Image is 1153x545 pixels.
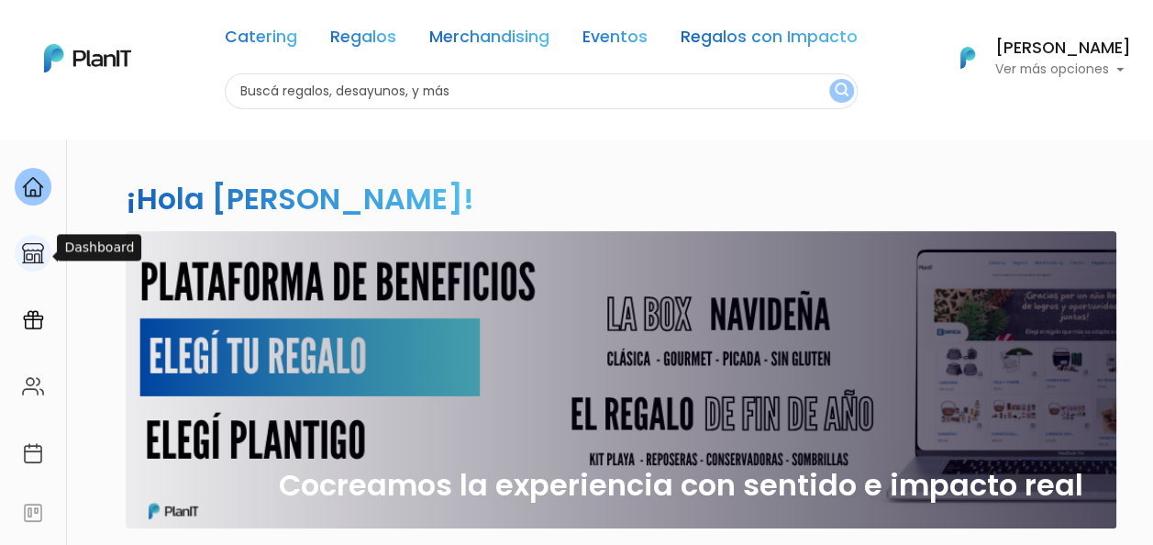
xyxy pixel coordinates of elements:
a: Eventos [582,29,648,51]
img: user_04fe99587a33b9844688ac17b531be2b.png [148,110,184,147]
img: feedback-78b5a0c8f98aac82b08bfc38622c3050aee476f2c9584af64705fc4e61158814.svg [22,502,44,524]
span: ¡Escríbenos! [95,279,280,297]
h2: Cocreamos la experiencia con sentido e impacto real [279,468,1083,503]
strong: PLAN IT [64,149,117,164]
div: J [48,110,323,147]
i: send [312,275,349,297]
img: campaigns-02234683943229c281be62815700db0a1741e53638e28bf9629b52c665b00959.svg [22,309,44,331]
i: insert_emoticon [280,275,312,297]
i: keyboard_arrow_down [284,139,312,167]
div: PLAN IT Ya probaste PlanitGO? Vas a poder automatizarlas acciones de todo el año. Escribinos para... [48,128,323,244]
div: Dashboard [57,234,141,261]
a: Merchandising [429,29,549,51]
img: marketplace-4ceaa7011d94191e9ded77b95e3339b90024bf715f7c57f8cf31f2d8c509eaba.svg [22,242,44,264]
img: PlanIt Logo [44,44,131,72]
span: J [184,110,221,147]
img: calendar-87d922413cdce8b2cf7b7f5f62616a5cf9e4887200fb71536465627b3292af00.svg [22,442,44,464]
a: Regalos [330,29,396,51]
input: Buscá regalos, desayunos, y más [225,73,858,109]
img: search_button-432b6d5273f82d61273b3651a40e1bd1b912527efae98b1b7a1b2c0702e16a8d.svg [835,83,848,100]
img: home-e721727adea9d79c4d83392d1f703f7f8bce08238fde08b1acbfd93340b81755.svg [22,176,44,198]
img: people-662611757002400ad9ed0e3c099ab2801c6687ba6c219adb57efc949bc21e19d.svg [22,375,44,397]
button: PlanIt Logo [PERSON_NAME] Ver más opciones [937,34,1131,82]
h2: ¡Hola [PERSON_NAME]! [126,178,474,219]
p: Ya probaste PlanitGO? Vas a poder automatizarlas acciones de todo el año. Escribinos para saber más! [64,169,306,229]
h6: [PERSON_NAME] [995,40,1131,57]
p: Ver más opciones [995,63,1131,76]
img: PlanIt Logo [948,38,988,78]
a: Catering [225,29,297,51]
img: user_d58e13f531133c46cb30575f4d864daf.jpeg [166,92,203,128]
a: Regalos con Impacto [681,29,858,51]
